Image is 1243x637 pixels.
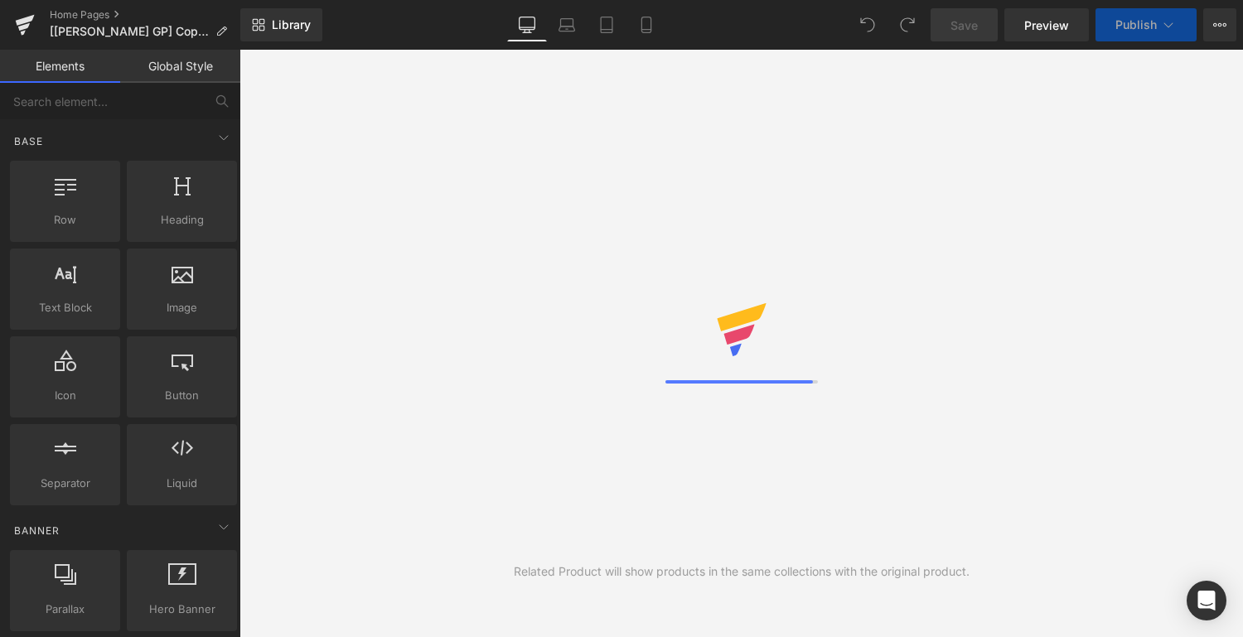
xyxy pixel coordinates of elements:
span: Preview [1024,17,1069,34]
span: Row [15,211,115,229]
button: Undo [851,8,884,41]
span: Hero Banner [132,601,232,618]
span: Save [950,17,978,34]
span: Banner [12,523,61,538]
span: Icon [15,387,115,404]
span: Library [272,17,311,32]
div: Open Intercom Messenger [1187,581,1226,620]
a: Global Style [120,50,240,83]
button: Publish [1095,8,1197,41]
span: Liquid [132,475,232,492]
span: Separator [15,475,115,492]
button: Redo [891,8,924,41]
a: New Library [240,8,322,41]
button: More [1203,8,1236,41]
div: Related Product will show products in the same collections with the original product. [514,562,970,581]
span: Parallax [15,601,115,618]
span: Image [132,299,232,316]
span: Heading [132,211,232,229]
a: Preview [1004,8,1089,41]
span: Publish [1115,18,1157,31]
a: Tablet [587,8,626,41]
span: Base [12,133,45,149]
a: Laptop [547,8,587,41]
a: Desktop [507,8,547,41]
a: Mobile [626,8,666,41]
span: Text Block [15,299,115,316]
a: Home Pages [50,8,240,22]
span: [[PERSON_NAME] GP] Copy of Home Page - [DATE] 09:46:59 [50,25,209,38]
span: Button [132,387,232,404]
